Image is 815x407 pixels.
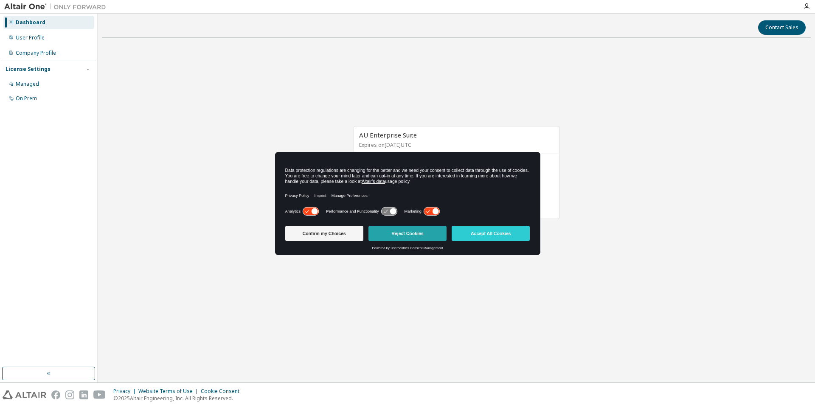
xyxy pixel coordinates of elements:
[113,395,244,402] p: © 2025 Altair Engineering, Inc. All Rights Reserved.
[51,390,60,399] img: facebook.svg
[16,81,39,87] div: Managed
[79,390,88,399] img: linkedin.svg
[16,34,45,41] div: User Profile
[359,141,552,149] p: Expires on [DATE] UTC
[93,390,106,399] img: youtube.svg
[758,20,806,35] button: Contact Sales
[113,388,138,395] div: Privacy
[3,390,46,399] img: altair_logo.svg
[6,66,51,73] div: License Settings
[201,388,244,395] div: Cookie Consent
[359,131,417,139] span: AU Enterprise Suite
[65,390,74,399] img: instagram.svg
[16,19,45,26] div: Dashboard
[4,3,110,11] img: Altair One
[16,95,37,102] div: On Prem
[138,388,201,395] div: Website Terms of Use
[16,50,56,56] div: Company Profile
